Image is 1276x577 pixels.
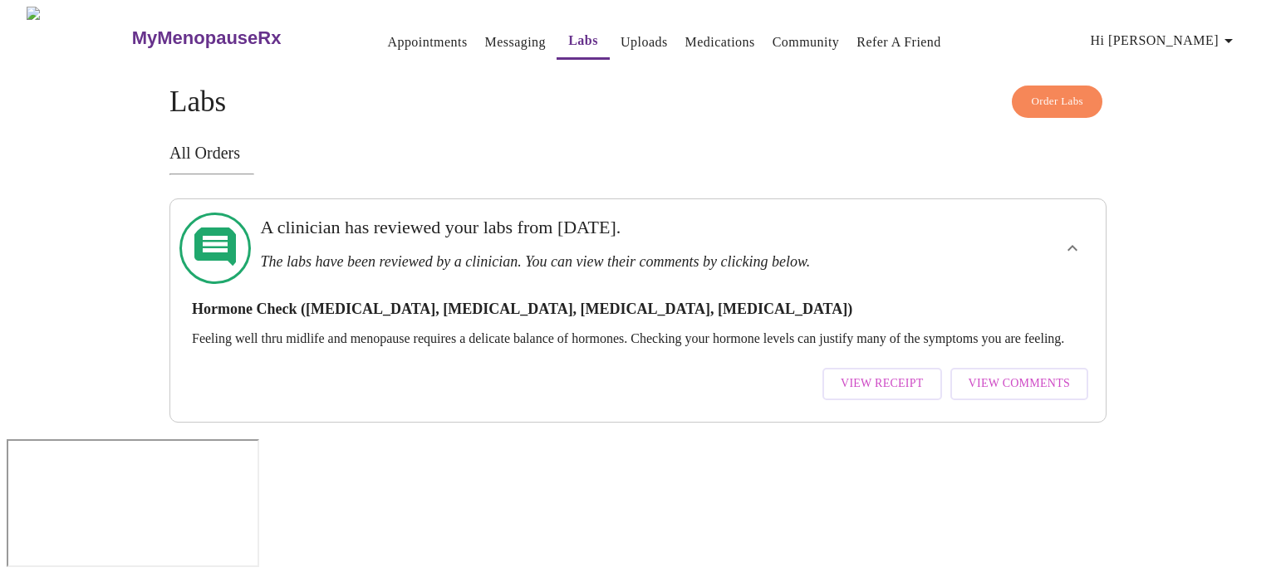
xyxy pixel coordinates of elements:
[27,7,130,69] img: MyMenopauseRx Logo
[841,374,924,394] span: View Receipt
[387,31,467,54] a: Appointments
[169,144,1107,163] h3: All Orders
[192,331,1084,346] p: Feeling well thru midlife and menopause requires a delicate balance of hormones. Checking your ho...
[169,86,1107,119] h4: Labs
[969,374,1070,394] span: View Comments
[568,29,598,52] a: Labs
[132,27,282,49] h3: MyMenopauseRx
[478,26,552,59] button: Messaging
[260,217,925,238] h3: A clinician has reviewed your labs from [DATE].
[685,31,755,54] a: Medications
[1091,29,1239,52] span: Hi [PERSON_NAME]
[946,359,1092,408] a: View Comments
[850,26,948,59] button: Refer a Friend
[766,26,847,59] button: Community
[1084,24,1245,57] button: Hi [PERSON_NAME]
[822,368,942,400] button: View Receipt
[1012,86,1102,118] button: Order Labs
[614,26,675,59] button: Uploads
[950,368,1088,400] button: View Comments
[260,253,925,271] h3: The labs have been reviewed by a clinician. You can view their comments by clicking below.
[773,31,840,54] a: Community
[380,26,474,59] button: Appointments
[679,26,762,59] button: Medications
[485,31,546,54] a: Messaging
[192,301,1084,318] h3: Hormone Check ([MEDICAL_DATA], [MEDICAL_DATA], [MEDICAL_DATA], [MEDICAL_DATA])
[557,24,610,60] button: Labs
[7,439,259,567] iframe: ZoomInfo Anywhere
[856,31,941,54] a: Refer a Friend
[1053,228,1092,268] button: show more
[1031,92,1083,111] span: Order Labs
[621,31,668,54] a: Uploads
[818,359,946,408] a: View Receipt
[130,9,347,67] a: MyMenopauseRx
